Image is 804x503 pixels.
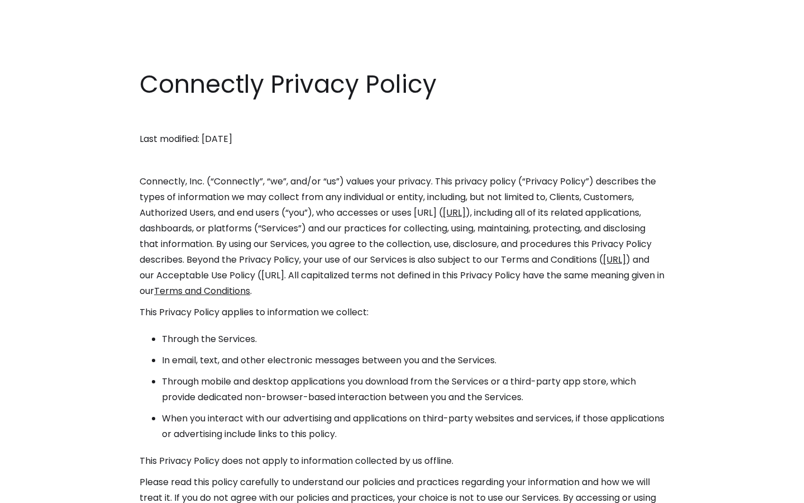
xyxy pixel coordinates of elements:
[603,253,626,266] a: [URL]
[154,284,250,297] a: Terms and Conditions
[11,482,67,499] aside: Language selected: English
[162,374,664,405] li: Through mobile and desktop applications you download from the Services or a third-party app store...
[140,305,664,320] p: This Privacy Policy applies to information we collect:
[22,483,67,499] ul: Language list
[140,67,664,102] h1: Connectly Privacy Policy
[162,331,664,347] li: Through the Services.
[140,453,664,469] p: This Privacy Policy does not apply to information collected by us offline.
[140,131,664,147] p: Last modified: [DATE]
[162,353,664,368] li: In email, text, and other electronic messages between you and the Services.
[443,206,466,219] a: [URL]
[140,153,664,168] p: ‍
[162,411,664,442] li: When you interact with our advertising and applications on third-party websites and services, if ...
[140,174,664,299] p: Connectly, Inc. (“Connectly”, “we”, and/or “us”) values your privacy. This privacy policy (“Priva...
[140,110,664,126] p: ‍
